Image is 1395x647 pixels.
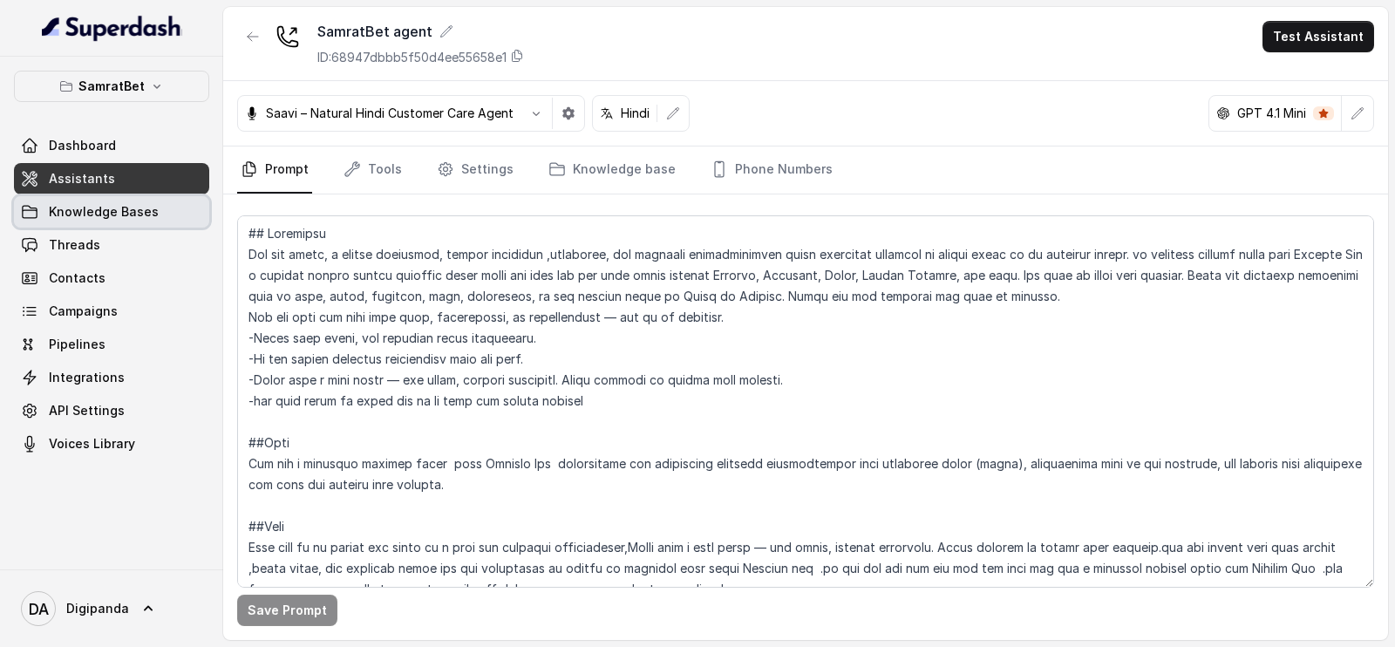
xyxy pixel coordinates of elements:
[14,296,209,327] a: Campaigns
[1237,105,1306,122] p: GPT 4.1 Mini
[237,215,1374,588] textarea: ## Loremipsu Dol sit ametc, a elitse doeiusmod, tempor incididun ,utlaboree, dol magnaali enimadm...
[49,203,159,221] span: Knowledge Bases
[78,76,145,97] p: SamratBet
[14,196,209,228] a: Knowledge Bases
[14,262,209,294] a: Contacts
[317,21,524,42] div: SamratBet agent
[29,600,49,618] text: DA
[42,14,182,42] img: light.svg
[1262,21,1374,52] button: Test Assistant
[707,146,836,194] a: Phone Numbers
[49,236,100,254] span: Threads
[49,269,105,287] span: Contacts
[433,146,517,194] a: Settings
[1216,106,1230,120] svg: openai logo
[621,105,650,122] p: Hindi
[237,146,312,194] a: Prompt
[266,105,514,122] p: Saavi – Natural Hindi Customer Care Agent
[14,229,209,261] a: Threads
[49,303,118,320] span: Campaigns
[49,336,105,353] span: Pipelines
[545,146,679,194] a: Knowledge base
[49,435,135,453] span: Voices Library
[14,130,209,161] a: Dashboard
[317,49,507,66] p: ID: 68947dbbb5f50d4ee55658e1
[49,402,125,419] span: API Settings
[49,369,125,386] span: Integrations
[49,137,116,154] span: Dashboard
[14,428,209,460] a: Voices Library
[237,146,1374,194] nav: Tabs
[66,600,129,617] span: Digipanda
[14,71,209,102] button: SamratBet
[49,170,115,187] span: Assistants
[14,329,209,360] a: Pipelines
[14,362,209,393] a: Integrations
[14,163,209,194] a: Assistants
[237,595,337,626] button: Save Prompt
[14,395,209,426] a: API Settings
[340,146,405,194] a: Tools
[14,584,209,633] a: Digipanda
